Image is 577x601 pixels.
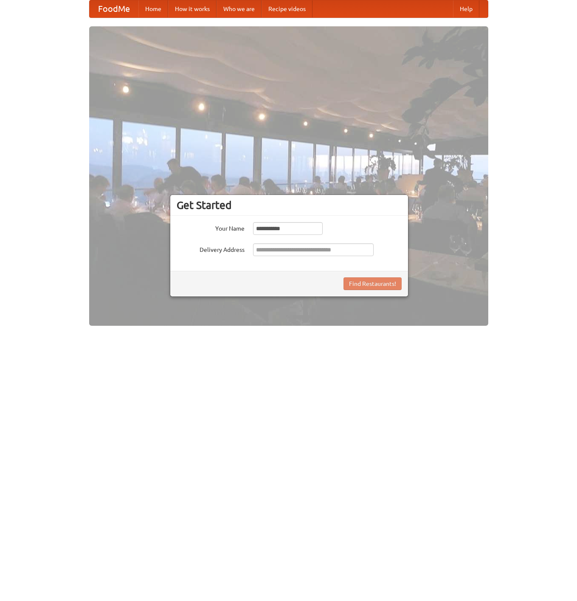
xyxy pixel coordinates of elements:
[177,222,245,233] label: Your Name
[262,0,312,17] a: Recipe videos
[453,0,479,17] a: Help
[343,277,402,290] button: Find Restaurants!
[90,0,138,17] a: FoodMe
[177,243,245,254] label: Delivery Address
[217,0,262,17] a: Who we are
[138,0,168,17] a: Home
[168,0,217,17] a: How it works
[177,199,402,212] h3: Get Started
